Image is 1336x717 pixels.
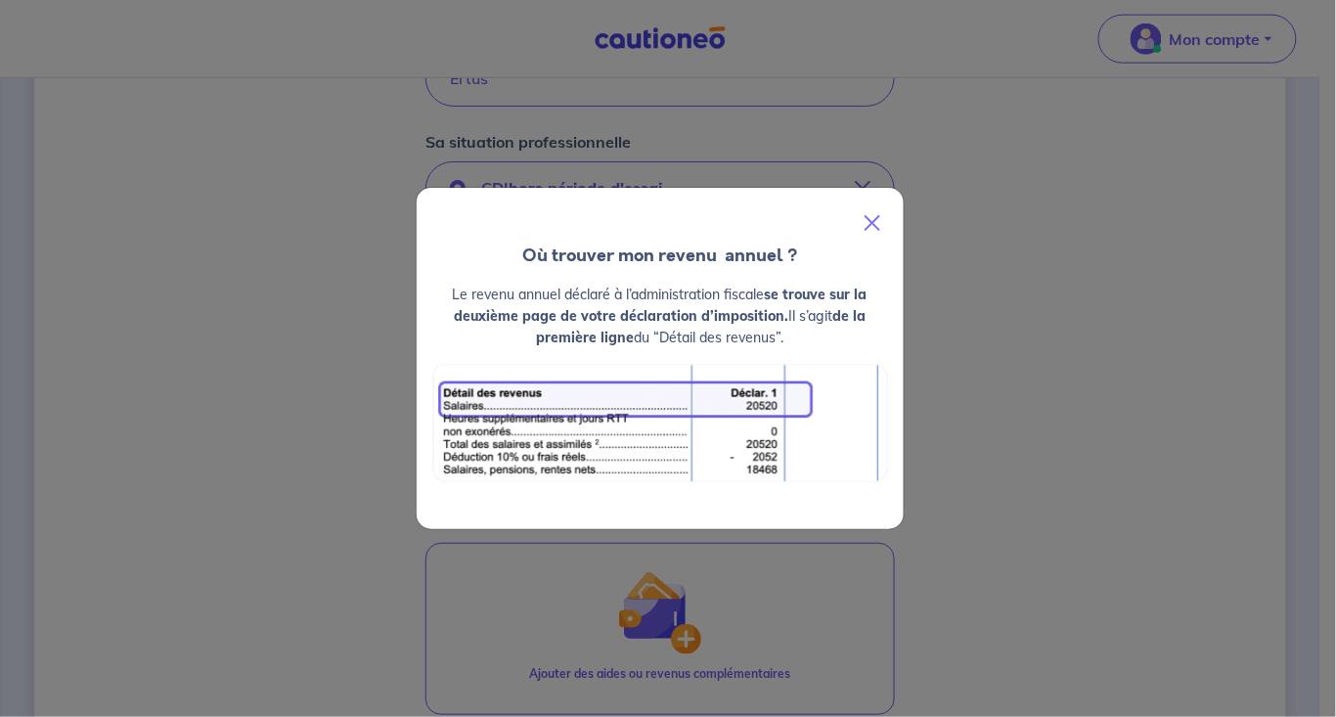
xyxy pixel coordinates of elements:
h4: Où trouver mon revenu annuel ? [417,243,904,268]
strong: se trouve sur la deuxième page de votre déclaration d’imposition. [454,286,868,325]
img: exemple_revenu.png [432,364,888,482]
strong: de la première ligne [536,307,866,346]
button: Close [849,196,896,250]
p: Le revenu annuel déclaré à l’administration fiscale Il s’agit du “Détail des revenus”. [432,284,888,348]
